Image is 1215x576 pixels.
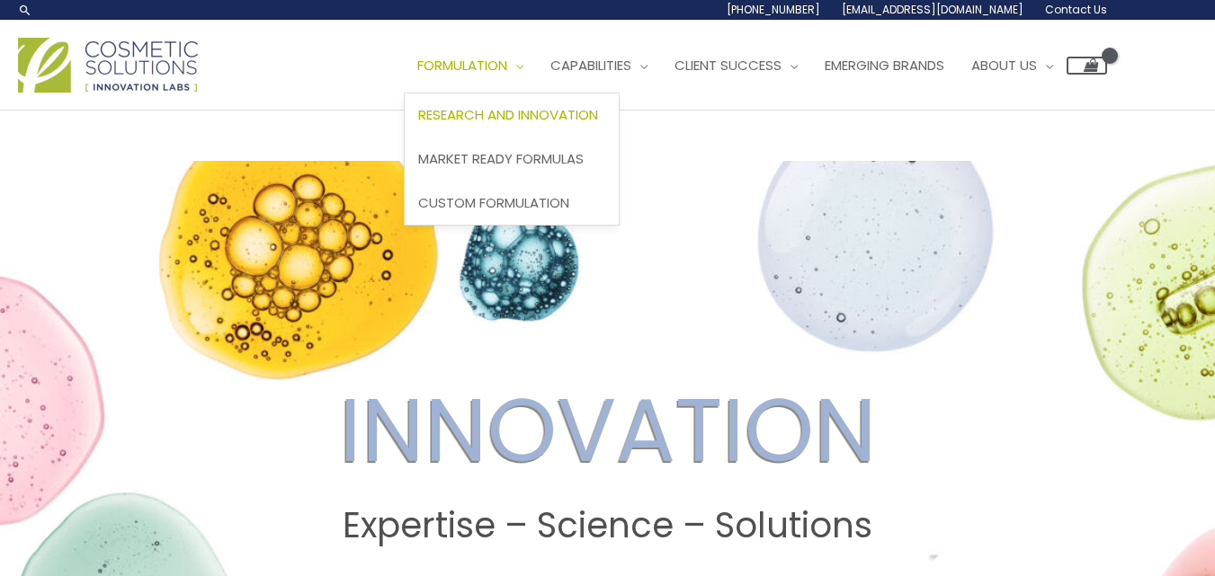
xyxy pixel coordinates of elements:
[390,39,1107,93] nav: Site Navigation
[971,56,1037,75] span: About Us
[675,56,782,75] span: Client Success
[537,39,661,93] a: Capabilities
[405,181,619,225] a: Custom Formulation
[404,39,537,93] a: Formulation
[1045,2,1107,17] span: Contact Us
[727,2,820,17] span: [PHONE_NUMBER]
[418,193,569,212] span: Custom Formulation
[825,56,944,75] span: Emerging Brands
[418,105,598,124] span: Research and Innovation
[550,56,631,75] span: Capabilities
[1067,57,1107,75] a: View Shopping Cart, empty
[17,505,1198,546] h2: Expertise – Science – Solutions
[842,2,1023,17] span: [EMAIL_ADDRESS][DOMAIN_NAME]
[405,137,619,182] a: Market Ready Formulas
[958,39,1067,93] a: About Us
[18,38,198,93] img: Cosmetic Solutions Logo
[18,3,32,17] a: Search icon link
[417,56,507,75] span: Formulation
[405,93,619,137] a: Research and Innovation
[17,377,1198,483] h2: INNOVATION
[418,149,584,168] span: Market Ready Formulas
[811,39,958,93] a: Emerging Brands
[661,39,811,93] a: Client Success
